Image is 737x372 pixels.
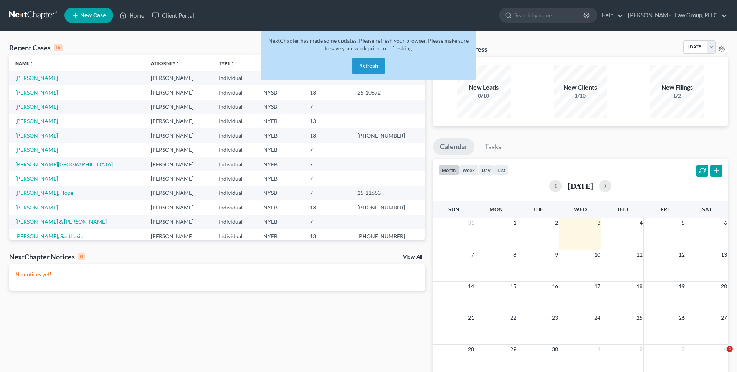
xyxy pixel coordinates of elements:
[304,186,351,200] td: 7
[457,92,511,100] div: 0/10
[151,60,180,66] a: Attorneyunfold_more
[650,92,704,100] div: 1/2
[80,13,106,18] span: New Case
[678,282,686,291] span: 19
[512,218,517,228] span: 1
[15,175,58,182] a: [PERSON_NAME]
[213,100,257,114] td: Individual
[597,345,601,354] span: 1
[15,103,58,110] a: [PERSON_NAME]
[467,313,475,322] span: 21
[29,61,34,66] i: unfold_more
[681,345,686,354] span: 3
[597,218,601,228] span: 3
[639,218,643,228] span: 4
[509,282,517,291] span: 15
[720,282,728,291] span: 20
[681,218,686,228] span: 5
[257,157,304,171] td: NYEB
[257,200,304,214] td: NYEB
[148,8,198,22] a: Client Portal
[304,100,351,114] td: 7
[213,229,257,243] td: Individual
[257,215,304,229] td: NYEB
[213,171,257,186] td: Individual
[145,128,213,143] td: [PERSON_NAME]
[15,75,58,81] a: [PERSON_NAME]
[533,206,543,213] span: Tue
[470,250,475,259] span: 7
[593,282,601,291] span: 17
[257,128,304,143] td: NYEB
[15,218,107,225] a: [PERSON_NAME] & [PERSON_NAME]
[574,206,587,213] span: Wed
[636,282,643,291] span: 18
[213,157,257,171] td: Individual
[554,250,559,259] span: 9
[219,60,235,66] a: Typeunfold_more
[509,313,517,322] span: 22
[661,206,669,213] span: Fri
[15,132,58,139] a: [PERSON_NAME]
[213,143,257,157] td: Individual
[145,114,213,128] td: [PERSON_NAME]
[554,218,559,228] span: 2
[720,250,728,259] span: 13
[636,313,643,322] span: 25
[15,60,34,66] a: Nameunfold_more
[457,83,511,92] div: New Leads
[514,8,585,22] input: Search by name...
[257,71,304,85] td: NYEB
[304,128,351,143] td: 13
[257,171,304,186] td: NYEB
[230,61,235,66] i: unfold_more
[145,157,213,171] td: [PERSON_NAME]
[145,71,213,85] td: [PERSON_NAME]
[145,85,213,100] td: [PERSON_NAME]
[509,345,517,354] span: 29
[433,138,474,155] a: Calendar
[257,186,304,200] td: NYSB
[213,200,257,214] td: Individual
[598,8,623,22] a: Help
[304,200,351,214] td: 13
[678,313,686,322] span: 26
[15,189,73,196] a: [PERSON_NAME], Hope
[175,61,180,66] i: unfold_more
[551,282,559,291] span: 16
[478,138,508,155] a: Tasks
[145,186,213,200] td: [PERSON_NAME]
[702,206,712,213] span: Sat
[257,114,304,128] td: NYEB
[15,161,113,168] a: [PERSON_NAME][GEOGRAPHIC_DATA]
[257,85,304,100] td: NYSB
[213,186,257,200] td: Individual
[636,250,643,259] span: 11
[723,218,728,228] span: 6
[304,114,351,128] td: 13
[351,229,425,243] td: [PHONE_NUMBER]
[213,85,257,100] td: Individual
[15,233,83,239] a: [PERSON_NAME], Santhusia
[438,165,459,175] button: month
[554,92,607,100] div: 1/10
[639,345,643,354] span: 2
[304,157,351,171] td: 7
[9,252,85,261] div: NextChapter Notices
[403,254,422,260] a: View All
[459,165,478,175] button: week
[304,171,351,186] td: 7
[15,118,58,124] a: [PERSON_NAME]
[551,313,559,322] span: 23
[9,43,63,52] div: Recent Cases
[15,271,419,278] p: No notices yet!
[257,229,304,243] td: NYEB
[551,345,559,354] span: 30
[727,346,733,352] span: 4
[723,345,728,354] span: 4
[304,143,351,157] td: 7
[15,204,58,211] a: [PERSON_NAME]
[352,58,385,74] button: Refresh
[116,8,148,22] a: Home
[568,182,593,190] h2: [DATE]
